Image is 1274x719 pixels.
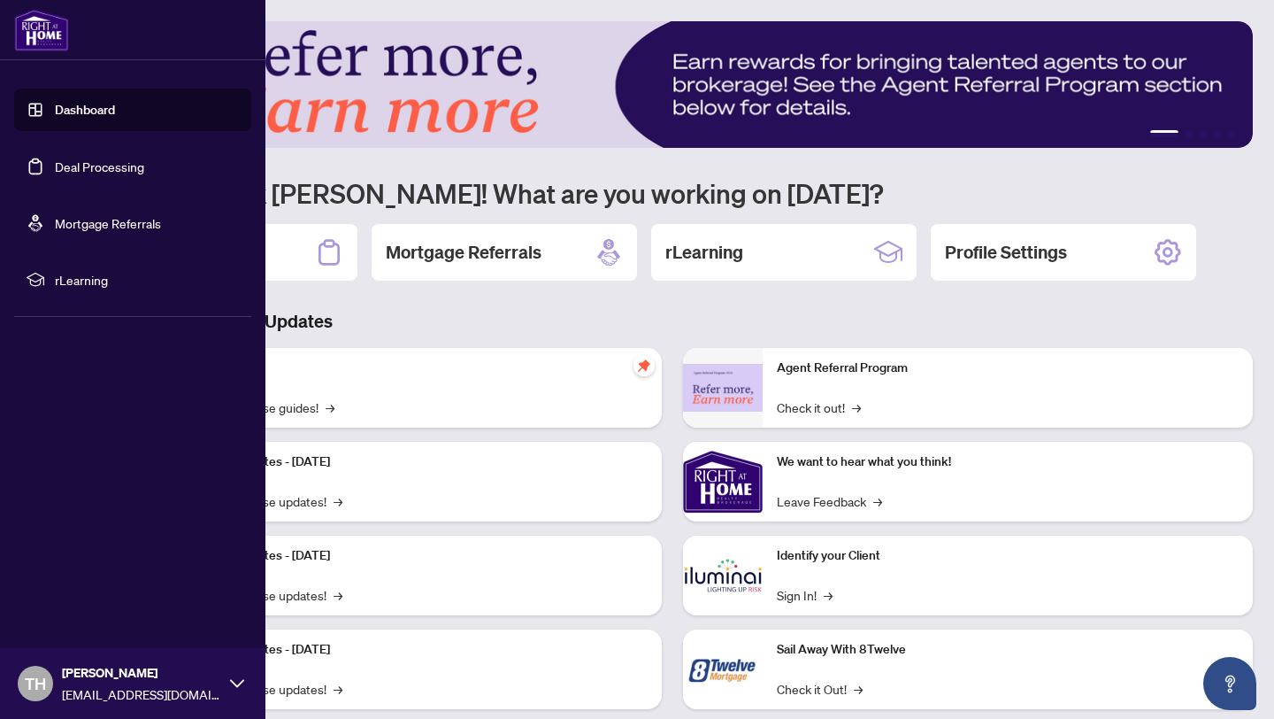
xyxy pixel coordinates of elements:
a: Deal Processing [55,158,144,174]
span: [PERSON_NAME] [62,663,221,683]
span: [EMAIL_ADDRESS][DOMAIN_NAME] [62,684,221,704]
span: → [873,491,882,511]
p: Platform Updates - [DATE] [186,546,648,566]
p: Self-Help [186,359,648,378]
p: Agent Referral Program [777,359,1239,378]
a: Dashboard [55,102,115,118]
button: Open asap [1203,657,1256,710]
a: Sign In!→ [777,585,833,605]
h2: Profile Settings [945,240,1067,265]
span: rLearning [55,270,239,290]
span: pushpin [633,355,655,376]
a: Mortgage Referrals [55,215,161,231]
h1: Welcome back [PERSON_NAME]! What are you working on [DATE]? [92,176,1253,210]
img: Sail Away With 8Twelve [683,630,763,709]
a: Check it out!→ [777,398,861,417]
p: Platform Updates - [DATE] [186,452,648,472]
a: Leave Feedback→ [777,491,882,511]
img: We want to hear what you think! [683,442,763,522]
p: Platform Updates - [DATE] [186,640,648,660]
img: logo [14,9,69,51]
button: 4 [1214,130,1221,137]
h2: rLearning [665,240,743,265]
button: 5 [1228,130,1235,137]
span: → [326,398,334,417]
span: → [852,398,861,417]
h2: Mortgage Referrals [386,240,541,265]
span: → [334,679,342,699]
p: Sail Away With 8Twelve [777,640,1239,660]
span: → [854,679,863,699]
p: Identify your Client [777,546,1239,566]
img: Slide 0 [92,21,1253,148]
button: 1 [1150,130,1178,137]
span: → [824,585,833,605]
img: Identify your Client [683,536,763,615]
p: We want to hear what you think! [777,452,1239,472]
h3: Brokerage & Industry Updates [92,309,1253,334]
a: Check it Out!→ [777,679,863,699]
img: Agent Referral Program [683,364,763,413]
span: → [334,585,342,605]
button: 3 [1200,130,1207,137]
span: TH [25,671,46,696]
button: 2 [1186,130,1193,137]
span: → [334,491,342,511]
